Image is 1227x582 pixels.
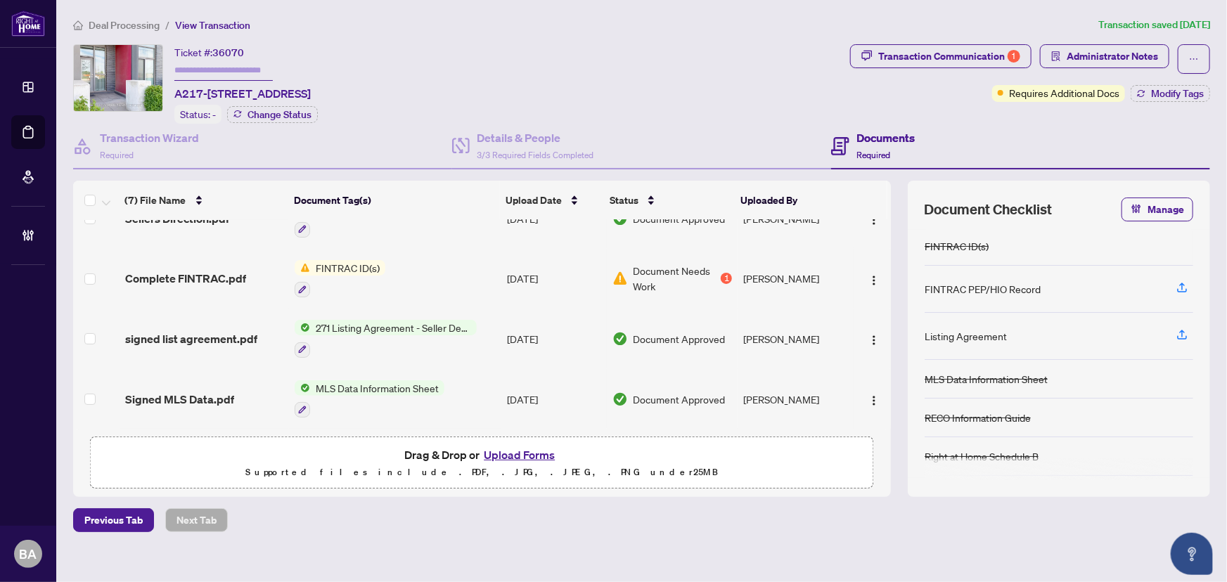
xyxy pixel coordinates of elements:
[120,181,289,220] th: (7) File Name
[91,437,873,489] span: Drag & Drop orUpload FormsSupported files include .PDF, .JPG, .JPEG, .PNG under25MB
[125,330,257,347] span: signed list agreement.pdf
[73,20,83,30] span: home
[1008,50,1020,63] div: 1
[99,464,865,481] p: Supported files include .PDF, .JPG, .JPEG, .PNG under 25 MB
[125,270,246,287] span: Complete FINTRAC.pdf
[477,150,593,160] span: 3/3 Required Fields Completed
[868,335,880,346] img: Logo
[634,263,719,294] span: Document Needs Work
[856,150,890,160] span: Required
[295,260,310,276] img: Status Icon
[1067,45,1158,67] span: Administrator Notes
[174,105,221,124] div: Status:
[501,369,606,429] td: [DATE]
[74,45,162,111] img: IMG-W12166579_1.jpg
[868,275,880,286] img: Logo
[612,392,628,407] img: Document Status
[125,193,186,208] span: (7) File Name
[925,281,1041,297] div: FINTRAC PEP/HIO Record
[925,448,1039,464] div: Right at Home Schedule B
[100,150,134,160] span: Required
[863,328,885,350] button: Logo
[738,309,854,369] td: [PERSON_NAME]
[925,371,1048,387] div: MLS Data Information Sheet
[165,508,228,532] button: Next Tab
[925,200,1053,219] span: Document Checklist
[295,380,444,418] button: Status IconMLS Data Information Sheet
[310,260,385,276] span: FINTRAC ID(s)
[868,395,880,406] img: Logo
[310,320,477,335] span: 271 Listing Agreement - Seller Designated Representation Agreement Authority to Offer for Sale
[248,110,311,119] span: Change Status
[1151,89,1204,98] span: Modify Tags
[1098,17,1210,33] article: Transaction saved [DATE]
[1131,85,1210,102] button: Modify Tags
[295,380,310,396] img: Status Icon
[1148,198,1184,221] span: Manage
[721,273,732,284] div: 1
[612,331,628,347] img: Document Status
[84,509,143,531] span: Previous Tab
[212,46,244,59] span: 36070
[295,320,477,358] button: Status Icon271 Listing Agreement - Seller Designated Representation Agreement Authority to Offer ...
[1189,54,1199,64] span: ellipsis
[165,17,169,33] li: /
[506,193,562,208] span: Upload Date
[738,369,854,429] td: [PERSON_NAME]
[174,85,311,102] span: A217-[STREET_ADDRESS]
[174,44,244,60] div: Ticket #:
[863,267,885,290] button: Logo
[1171,533,1213,575] button: Open asap
[295,260,385,298] button: Status IconFINTRAC ID(s)
[878,45,1020,67] div: Transaction Communication
[1122,198,1193,221] button: Manage
[89,19,160,32] span: Deal Processing
[925,328,1007,344] div: Listing Agreement
[73,508,154,532] button: Previous Tab
[295,320,310,335] img: Status Icon
[404,446,559,464] span: Drag & Drop or
[477,129,593,146] h4: Details & People
[480,446,559,464] button: Upload Forms
[501,249,606,309] td: [DATE]
[310,380,444,396] span: MLS Data Information Sheet
[634,331,726,347] span: Document Approved
[863,388,885,410] button: Logo
[501,309,606,369] td: [DATE]
[175,19,250,32] span: View Transaction
[925,410,1031,425] div: RECO Information Guide
[212,108,216,121] span: -
[125,391,234,408] span: Signed MLS Data.pdf
[612,271,628,286] img: Document Status
[500,181,604,220] th: Upload Date
[738,249,854,309] td: [PERSON_NAME]
[11,11,45,37] img: logo
[100,129,199,146] h4: Transaction Wizard
[227,106,318,123] button: Change Status
[634,392,726,407] span: Document Approved
[610,193,638,208] span: Status
[868,214,880,226] img: Logo
[604,181,735,220] th: Status
[288,181,500,220] th: Document Tag(s)
[735,181,850,220] th: Uploaded By
[1051,51,1061,61] span: solution
[925,238,989,254] div: FINTRAC ID(s)
[1009,85,1119,101] span: Requires Additional Docs
[850,44,1032,68] button: Transaction Communication1
[20,544,37,564] span: BA
[856,129,915,146] h4: Documents
[1040,44,1169,68] button: Administrator Notes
